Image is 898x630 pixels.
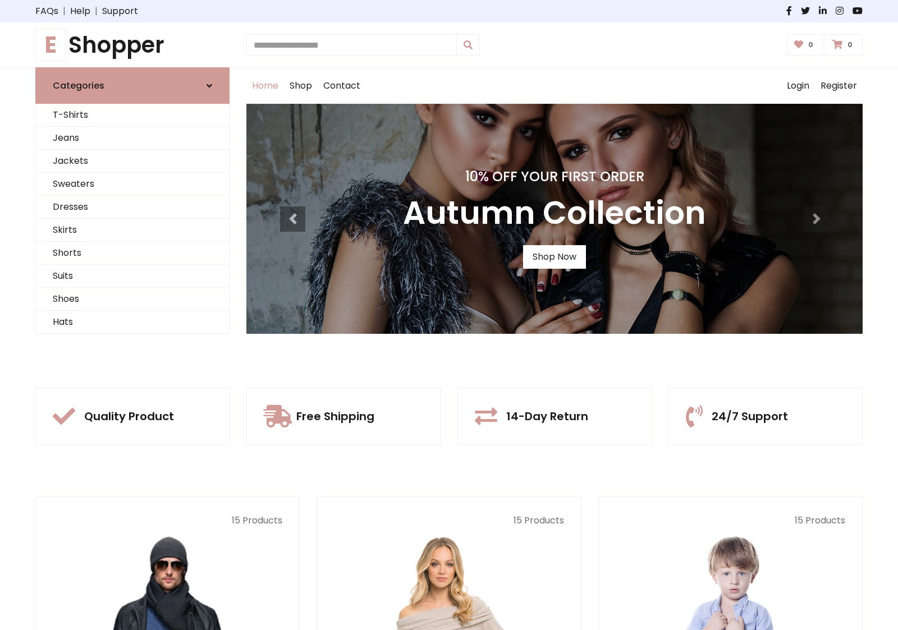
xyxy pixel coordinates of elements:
p: 15 Products [334,514,563,527]
a: Suits [36,265,229,288]
a: Help [70,4,90,18]
span: 0 [845,40,855,50]
a: Support [102,4,138,18]
span: E [35,29,66,61]
a: Categories [35,67,230,104]
a: Contact [318,68,366,104]
h6: Categories [53,80,104,91]
a: Shop [284,68,318,104]
a: Jeans [36,127,229,150]
span: | [58,4,70,18]
a: Shorts [36,242,229,265]
h5: Free Shipping [296,410,374,423]
p: 15 Products [53,514,282,527]
a: Hats [36,311,229,334]
a: Dresses [36,196,229,219]
a: Register [815,68,863,104]
span: | [90,4,102,18]
a: Login [781,68,815,104]
h4: 10% Off Your First Order [403,169,706,185]
h5: 24/7 Support [712,410,788,423]
a: Jackets [36,150,229,173]
h3: Autumn Collection [403,194,706,232]
p: 15 Products [616,514,845,527]
a: 0 [825,34,863,56]
h5: 14-Day Return [506,410,588,423]
a: 0 [787,34,823,56]
a: Home [246,68,284,104]
a: Skirts [36,219,229,242]
a: FAQs [35,4,58,18]
a: EShopper [35,31,230,58]
a: Shoes [36,288,229,311]
span: 0 [805,40,816,50]
a: Shop Now [523,245,586,269]
h1: Shopper [35,31,230,58]
a: Sweaters [36,173,229,196]
a: T-Shirts [36,104,229,127]
h5: Quality Product [84,410,174,423]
